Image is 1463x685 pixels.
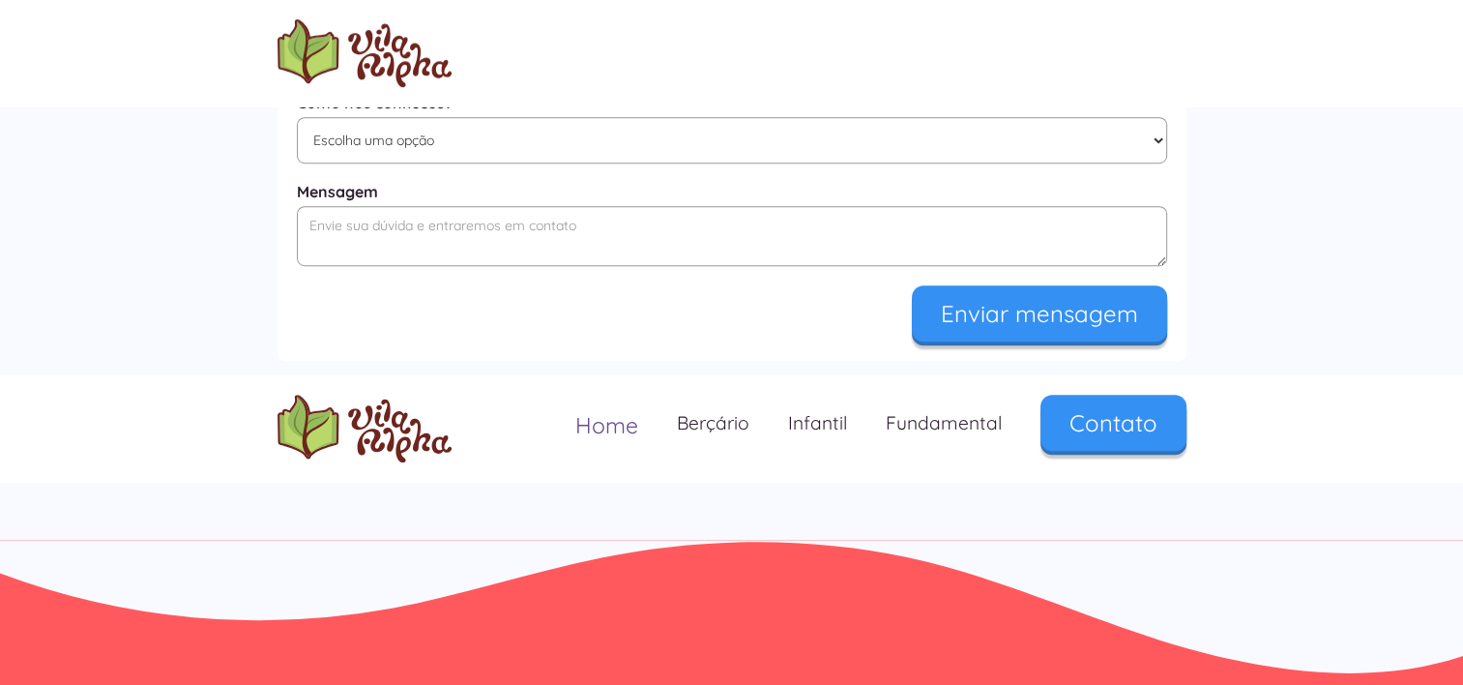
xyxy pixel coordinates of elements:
[278,19,452,87] a: home
[912,285,1167,342] input: Enviar mensagem
[278,19,452,87] img: logo Escola Vila Alpha
[556,395,658,456] a: Home
[278,395,452,462] img: logo Escola Vila Alpha
[658,395,769,452] a: Berçário
[866,395,1021,452] a: Fundamental
[278,395,452,462] a: home
[1040,395,1186,451] a: Contato
[769,395,866,452] a: Infantil
[297,183,1167,201] label: Mensagem
[575,411,638,439] span: Home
